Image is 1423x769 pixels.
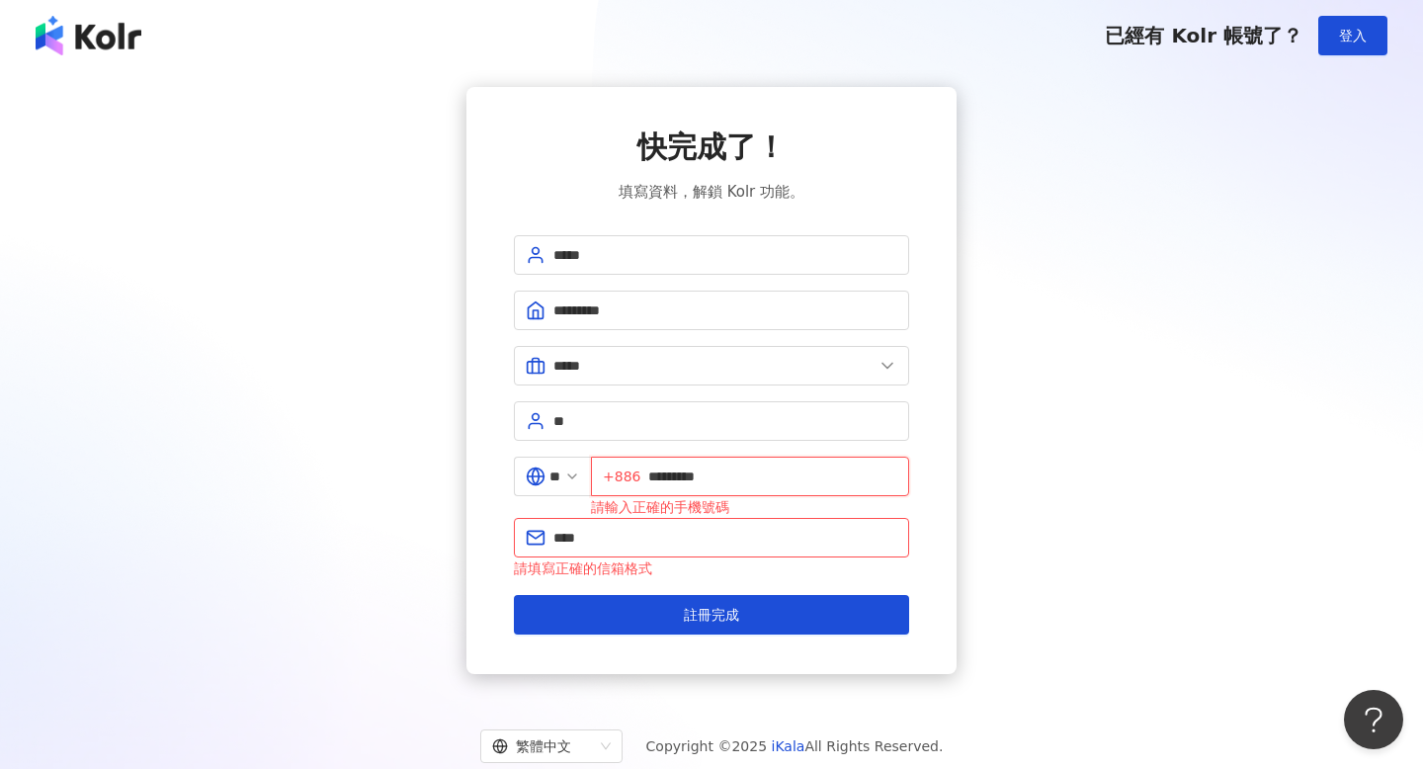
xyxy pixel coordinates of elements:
img: logo [36,16,141,55]
div: 請填寫正確的信箱格式 [514,557,909,579]
span: 快完成了！ [637,127,786,168]
a: iKala [772,738,805,754]
button: 登入 [1318,16,1387,55]
span: 登入 [1339,28,1367,43]
span: 已經有 Kolr 帳號了？ [1105,24,1302,47]
div: 繁體中文 [492,730,593,762]
span: 填寫資料，解鎖 Kolr 功能。 [619,180,804,204]
span: Copyright © 2025 All Rights Reserved. [646,734,944,758]
button: 註冊完成 [514,595,909,635]
span: 註冊完成 [684,607,739,623]
span: +886 [603,466,640,487]
div: 請輸入正確的手機號碼 [591,496,909,518]
iframe: Help Scout Beacon - Open [1344,690,1403,749]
